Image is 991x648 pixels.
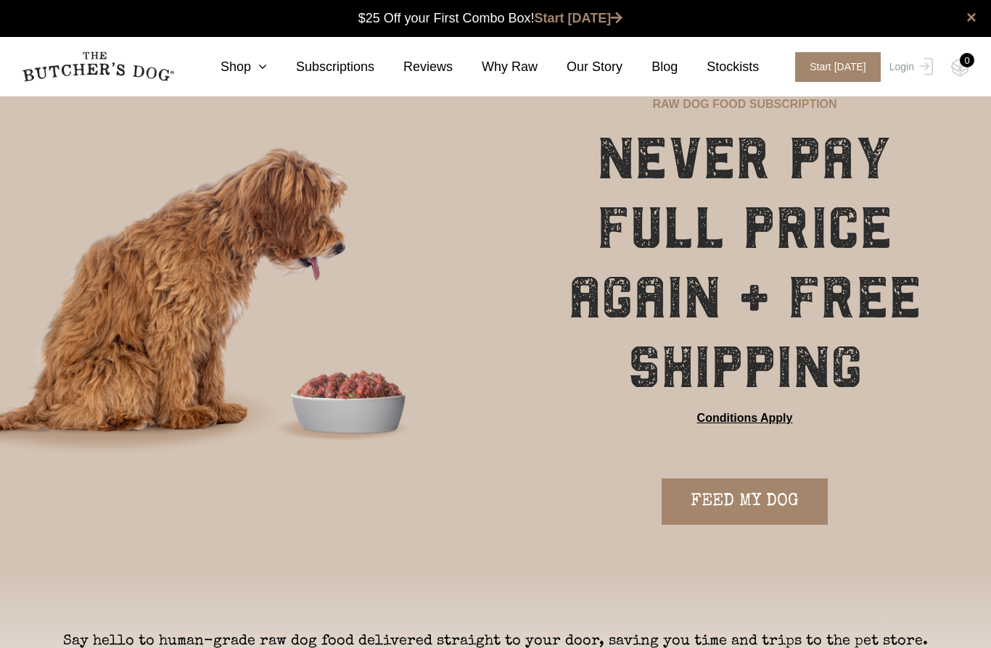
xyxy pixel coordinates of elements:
span: Start [DATE] [795,52,881,82]
a: Subscriptions [267,57,374,77]
a: Start [DATE] [535,11,623,25]
a: Shop [192,57,267,77]
a: FEED MY DOG [662,478,828,525]
div: 0 [960,53,974,67]
a: Reviews [374,57,453,77]
a: Stockists [678,57,759,77]
a: Our Story [538,57,622,77]
a: Login [886,52,933,82]
h1: NEVER PAY FULL PRICE AGAIN + FREE SHIPPING [535,124,955,402]
a: Conditions Apply [697,410,793,427]
a: Why Raw [453,57,538,77]
img: TBD_Cart-Empty.png [951,58,969,77]
p: RAW DOG FOOD SUBSCRIPTION [652,96,836,113]
a: Blog [622,57,678,77]
a: Start [DATE] [781,52,886,82]
a: close [966,9,976,26]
